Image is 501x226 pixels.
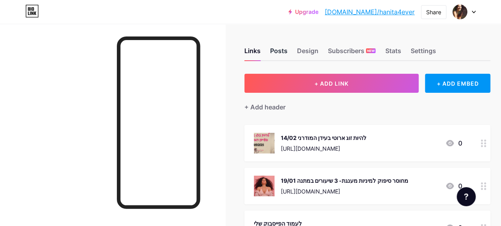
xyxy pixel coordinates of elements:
button: + ADD LINK [244,74,419,93]
img: להיות זוג ארוטי בעידן המודרני 14/02 [254,133,274,153]
div: [URL][DOMAIN_NAME] [281,187,408,195]
div: Stats [385,46,401,60]
img: מחוסר סיפוק למיניות מענגת- 3 שיעורים במתנה 19/01 [254,176,274,196]
div: 0 [445,138,462,148]
div: + Add header [244,102,286,112]
a: Upgrade [288,9,318,15]
div: + ADD EMBED [425,74,490,93]
div: Settings [410,46,436,60]
div: מחוסר סיפוק למיניות מענגת- 3 שיעורים במתנה 19/01 [281,176,408,185]
div: 0 [445,181,462,191]
div: להיות זוג ארוטי בעידן המודרני 14/02 [281,134,366,142]
img: hanita4ever [452,4,467,19]
div: Design [297,46,318,60]
a: [DOMAIN_NAME]/hanita4ever [325,7,415,17]
div: Subscribers [328,46,375,60]
div: Links [244,46,261,60]
div: Share [426,8,441,16]
span: + ADD LINK [314,80,349,87]
span: NEW [367,48,375,53]
div: [URL][DOMAIN_NAME] [281,144,366,153]
div: Posts [270,46,288,60]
